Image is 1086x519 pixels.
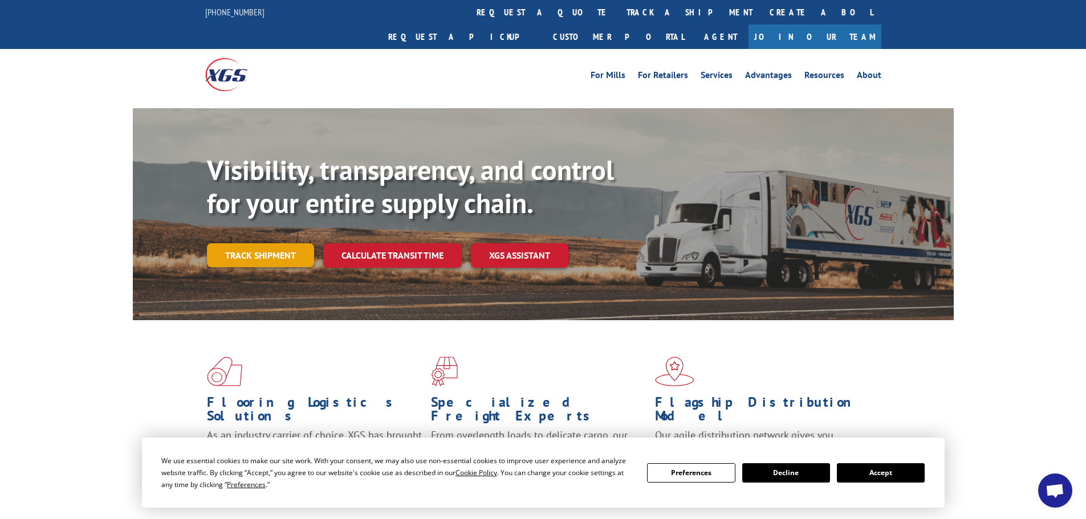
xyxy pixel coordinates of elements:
button: Preferences [647,463,735,483]
a: [PHONE_NUMBER] [205,6,265,18]
span: As an industry carrier of choice, XGS has brought innovation and dedication to flooring logistics... [207,428,422,469]
a: Track shipment [207,243,314,267]
a: Request a pickup [380,24,544,49]
button: Accept [837,463,925,483]
span: Cookie Policy [455,468,497,477]
a: Customer Portal [544,24,693,49]
div: Cookie Consent Prompt [142,438,945,508]
b: Visibility, transparency, and control for your entire supply chain. [207,152,614,220]
a: Agent [693,24,749,49]
img: xgs-icon-focused-on-flooring-red [431,357,458,386]
img: xgs-icon-flagship-distribution-model-red [655,357,694,386]
a: Join Our Team [749,24,881,49]
h1: Flooring Logistics Solutions [207,395,422,428]
img: xgs-icon-total-supply-chain-intelligence-red [207,357,242,386]
a: For Mills [591,71,625,83]
a: About [857,71,881,83]
a: Advantages [745,71,792,83]
span: Preferences [227,480,266,489]
button: Decline [742,463,830,483]
a: For Retailers [638,71,688,83]
h1: Flagship Distribution Model [655,395,871,428]
span: Our agile distribution network gives you nationwide inventory management on demand. [655,428,865,455]
a: XGS ASSISTANT [471,243,568,268]
a: Services [701,71,733,83]
a: Resources [804,71,844,83]
div: Open chat [1038,473,1072,508]
div: We use essential cookies to make our site work. With your consent, we may also use non-essential ... [161,455,633,491]
h1: Specialized Freight Experts [431,395,646,428]
p: From overlength loads to delicate cargo, our experienced staff knows the best way to move your fr... [431,428,646,479]
a: Calculate transit time [323,243,462,268]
